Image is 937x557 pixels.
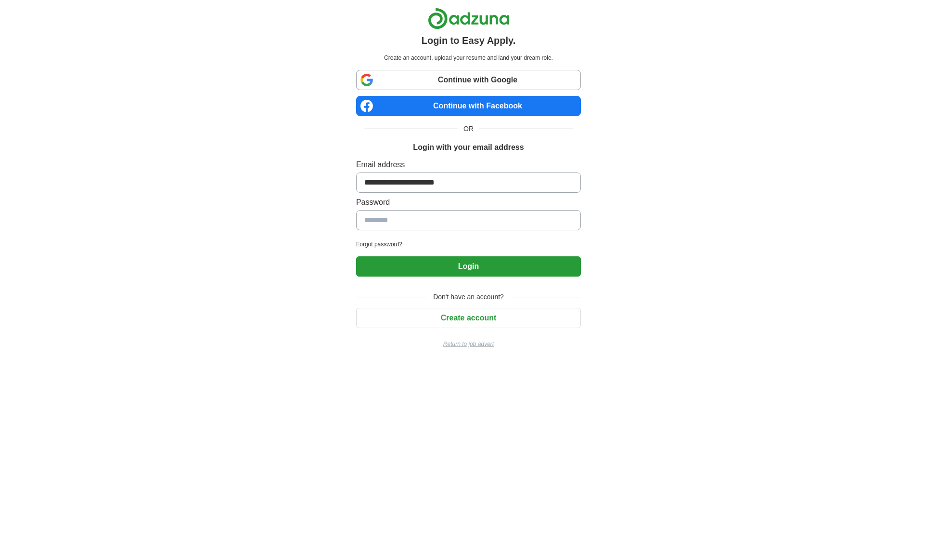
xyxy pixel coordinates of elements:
a: Continue with Google [356,70,581,90]
img: Adzuna logo [428,8,510,29]
a: Continue with Facebook [356,96,581,116]
button: Login [356,256,581,277]
span: OR [458,124,479,134]
button: Create account [356,308,581,328]
h1: Login with your email address [413,142,524,153]
a: Return to job advert [356,340,581,348]
label: Password [356,197,581,208]
span: Don't have an account? [427,292,510,302]
a: Forgot password? [356,240,581,249]
p: Create an account, upload your resume and land your dream role. [358,53,579,62]
h1: Login to Easy Apply. [422,33,516,48]
label: Email address [356,159,581,171]
a: Create account [356,314,581,322]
